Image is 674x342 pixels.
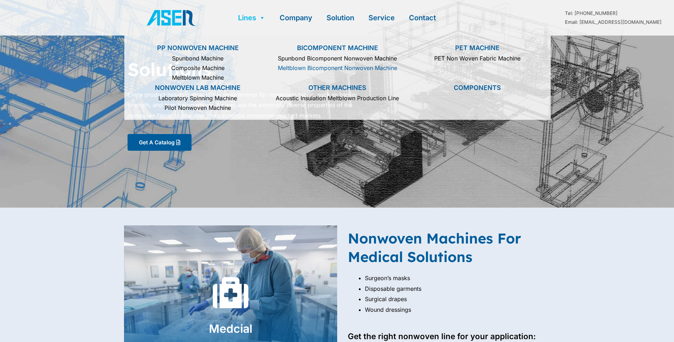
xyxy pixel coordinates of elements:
[128,321,334,336] div: Medcial
[271,93,404,103] a: Acoustic Insulation Meltblown Production Line
[131,43,264,54] a: PP Nonwoven Machine
[565,19,662,25] a: Email: [EMAIL_ADDRESS][DOMAIN_NAME]
[271,54,404,63] a: Spunbond Bicomponent Nonwoven Machine
[365,305,547,315] li: Wound dressings
[131,93,264,103] a: Laboratory Spinning Machine
[271,82,404,93] a: Other Machines
[131,54,264,63] a: Spunbond Machine
[411,54,544,63] a: PET Non Woven Fabric Machine
[131,73,264,82] a: Meltblown Machine
[365,284,547,294] li: Disposable garments
[365,294,547,305] li: Surgical drapes
[348,229,547,266] h2: Nonwoven Machines For Medical Solutions
[128,134,192,151] a: Get A Catalog
[139,140,174,145] span: Get A Catalog
[145,14,197,21] a: ASEN Nonwoven Machinery
[411,82,544,93] a: Components
[365,273,547,284] li: Surgeon’s masks
[131,82,264,93] a: Nonwoven Lab Machine
[565,10,618,16] a: Tel: [PHONE_NUMBER]
[411,43,544,54] a: PET Machine
[131,63,264,73] a: Composite Machine
[271,43,404,54] a: Bicomponent Machine
[271,63,404,73] a: Meltblown Bicomponent Nonwoven Machine
[348,331,547,341] p: Get the right nonwoven line for your application:
[131,103,264,113] a: Pilot Nonwoven Machine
